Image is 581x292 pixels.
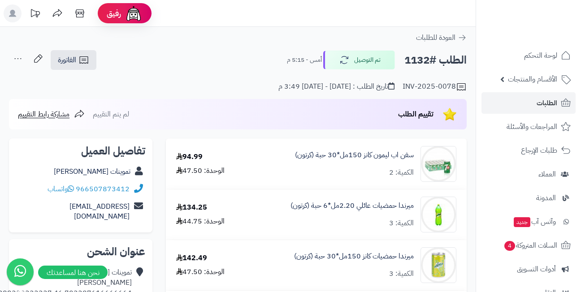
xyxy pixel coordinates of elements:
h2: تفاصيل العميل [16,146,145,156]
div: 142.49 [176,253,207,263]
h2: الطلب #1132 [404,51,467,69]
span: الأقسام والمنتجات [508,73,557,86]
span: مشاركة رابط التقييم [18,109,69,120]
div: 94.99 [176,152,203,162]
a: تحديثات المنصة [24,4,46,25]
h2: عنوان الشحن [16,246,145,257]
span: وآتس آب [513,215,556,228]
div: الكمية: 3 [389,218,414,228]
div: تاريخ الطلب : [DATE] - [DATE] 3:49 م [278,82,395,92]
span: لم يتم التقييم [93,109,129,120]
span: المراجعات والأسئلة [507,120,557,133]
a: لوحة التحكم [481,45,576,66]
div: الوحدة: 44.75 [176,216,225,227]
span: العودة للطلبات [416,32,455,43]
small: أمس - 5:15 م [287,56,322,64]
span: المدونة [536,192,556,204]
a: [EMAIL_ADDRESS][DOMAIN_NAME] [69,201,130,222]
a: سفن اب ليمون كانز 150مل*30 حبة (كرتون) [295,150,414,160]
span: طلبات الإرجاع [521,144,557,157]
a: طلبات الإرجاع [481,140,576,161]
span: رفيق [107,8,121,19]
a: الفاتورة [51,50,96,70]
a: العودة للطلبات [416,32,467,43]
button: تم التوصيل [323,51,395,69]
a: واتساب [48,184,74,194]
span: الطلبات [537,97,557,109]
span: جديد [514,217,530,227]
div: الكمية: 3 [389,269,414,279]
span: لوحة التحكم [524,49,557,62]
span: السلات المتروكة [503,239,557,252]
img: ai-face.png [125,4,143,22]
span: 4 [504,241,515,251]
a: العملاء [481,163,576,185]
div: الوحدة: 47.50 [176,267,225,277]
img: 1747541646-d22b4615-4733-4316-a704-1f6af0fe-90x90.jpg [421,146,456,182]
img: 1747565274-c6bc9d00-c0d4-4f74-b968-ee3ee154-90x90.jpg [421,247,456,283]
a: ميرندا حمضيات كانز 150مل*30 حبة (كرتون) [294,251,414,262]
a: المدونة [481,187,576,209]
div: الوحدة: 47.50 [176,166,225,176]
span: تقييم الطلب [398,109,434,120]
a: 966507873412 [76,184,130,194]
a: الطلبات [481,92,576,114]
span: الفاتورة [58,55,76,65]
img: 1747544486-c60db756-6ee7-44b0-a7d4-ec449800-90x90.jpg [421,197,456,232]
span: العملاء [538,168,556,180]
img: logo-2.png [520,25,572,44]
a: أدوات التسويق [481,258,576,280]
a: مشاركة رابط التقييم [18,109,85,120]
a: وآتس آبجديد [481,211,576,232]
div: 134.25 [176,202,207,213]
a: ميرندا حمضيات عائلي 2.20مل*6 حبة (كرتون) [290,201,414,211]
div: الكمية: 2 [389,167,414,178]
a: المراجعات والأسئلة [481,116,576,137]
span: أدوات التسويق [517,263,556,275]
a: السلات المتروكة4 [481,235,576,256]
div: INV-2025-0078 [403,82,467,92]
a: تموينات [PERSON_NAME] [54,166,130,177]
